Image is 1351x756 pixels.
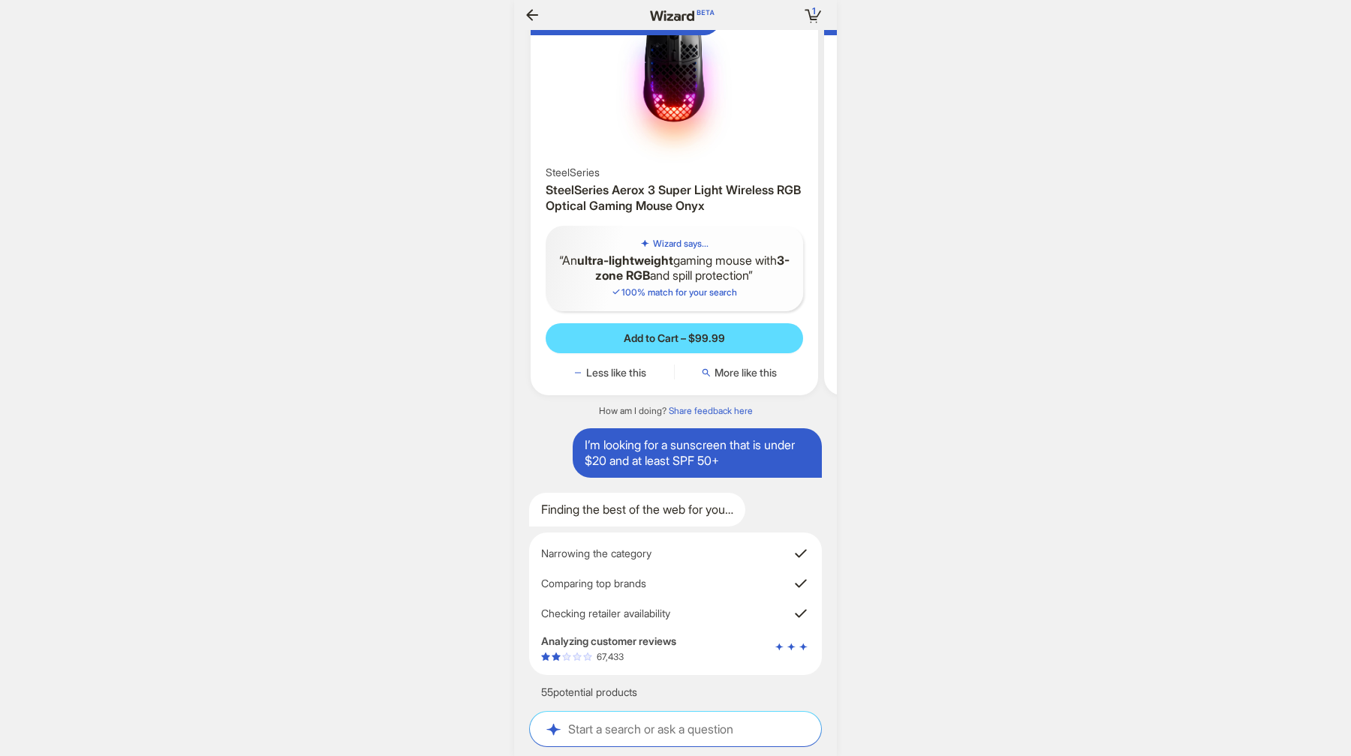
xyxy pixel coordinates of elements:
[583,652,592,661] span: star
[546,166,600,179] span: SteelSeries
[541,634,676,648] span: Analyzing customer reviews
[573,652,582,661] span: star
[653,238,709,250] h5: Wizard says...
[541,652,550,661] span: star
[531,5,818,395] div: SteelSeries Aerox 3 Super Light Wireless RGB Optical Gaming Mouse OnyxSteelSeriesSteelSeries Aero...
[541,577,646,590] span: Comparing top brands
[675,365,803,380] button: More like this
[595,253,790,283] b: 3-zone RGB
[541,607,670,620] span: Checking retailer availability
[541,685,637,698] span: 55 potential products
[514,405,837,417] div: How am I doing?
[558,253,791,284] q: An gaming mouse with and spill protection
[546,182,803,214] h3: SteelSeries Aerox 3 Super Light Wireless RGB Optical Gaming Mouse Onyx
[537,11,812,163] img: SteelSeries Aerox 3 Super Light Wireless RGB Optical Gaming Mouse Onyx
[541,652,592,661] div: 2 out of 5 stars
[611,286,737,298] span: 100 % match for your search
[597,651,624,663] div: 67,433
[552,652,561,661] span: star
[624,331,725,345] span: Add to Cart – $99.99
[541,547,651,560] span: Narrowing the category
[562,652,571,661] span: star
[546,365,674,380] button: Less like this
[546,323,803,353] button: Add to Cart – $99.99
[669,405,753,416] a: Share feedback here
[577,253,673,268] b: ultra-lightweight
[812,5,816,16] span: 1
[830,11,1106,147] img: Logitech G703 LIGHTSPEED Wireless Optical Gaming Mouse
[715,366,777,379] span: More like this
[586,366,646,379] span: Less like this
[529,493,745,526] div: Finding the best of the web for you…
